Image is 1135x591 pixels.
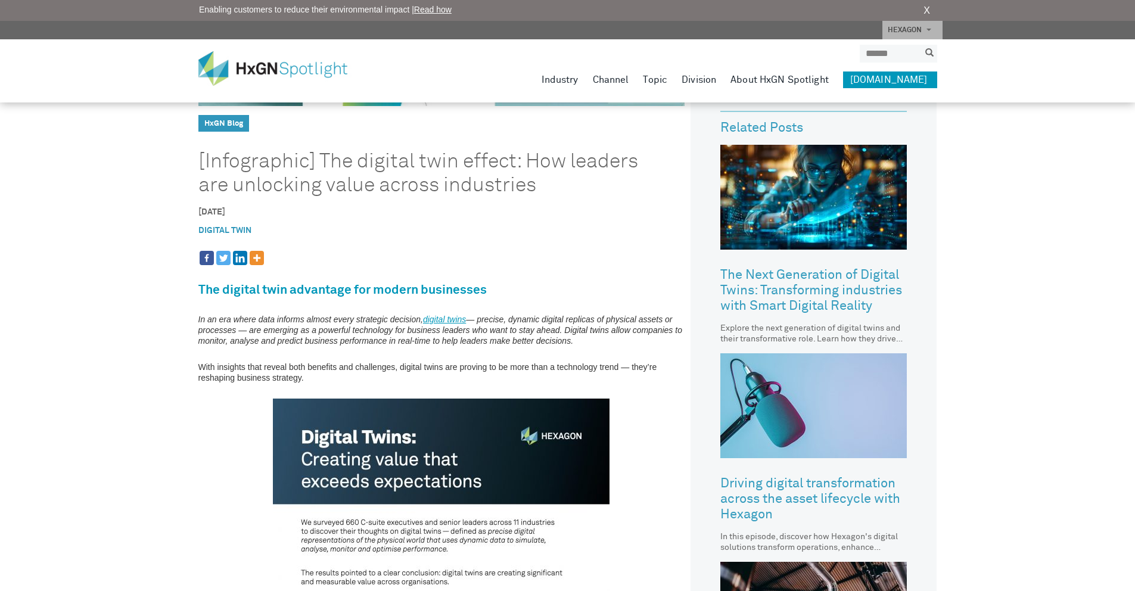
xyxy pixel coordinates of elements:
[720,467,907,531] a: Driving digital transformation across the asset lifecycle with Hexagon
[198,226,251,235] a: Digital Twin
[720,531,907,553] div: In this episode, discover how Hexagon's digital solutions transform operations, enhance efficienc...
[198,281,685,300] h2: The digital twin advantage for modern businesses
[204,120,243,127] a: HxGN Blog
[643,71,667,88] a: Topic
[198,362,685,383] p: With insights that reveal both benefits and challenges, digital twins are proving to be more than...
[216,251,231,265] a: Twitter
[198,51,365,86] img: HxGN Spotlight
[730,71,829,88] a: About HxGN Spotlight
[233,251,247,265] a: Linkedin
[720,121,907,135] h3: Related Posts
[414,5,452,14] a: Read how
[198,315,682,346] em: In an era where data informs almost every strategic decision, — precise, dynamic digital replicas...
[198,208,225,216] time: [DATE]
[843,71,937,88] a: [DOMAIN_NAME]
[250,251,264,265] a: More
[720,145,907,250] img: The Next Generation of Digital Twins: Transforming industries with Smart Digital Reality
[198,150,651,197] h1: [Infographic] The digital twin effect: How leaders are unlocking value across industries
[720,259,907,323] a: The Next Generation of Digital Twins: Transforming industries with Smart Digital Reality
[720,353,907,458] img: Driving digital transformation across the asset lifecycle with Hexagon
[199,4,452,16] span: Enabling customers to reduce their environmental impact |
[200,251,214,265] a: Facebook
[923,4,930,18] a: X
[542,71,579,88] a: Industry
[423,315,466,324] a: digital twins
[882,21,943,39] a: HEXAGON
[593,71,629,88] a: Channel
[682,71,716,88] a: Division
[720,323,907,344] div: Explore the next generation of digital twins and their transformative role. Learn how they drive ...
